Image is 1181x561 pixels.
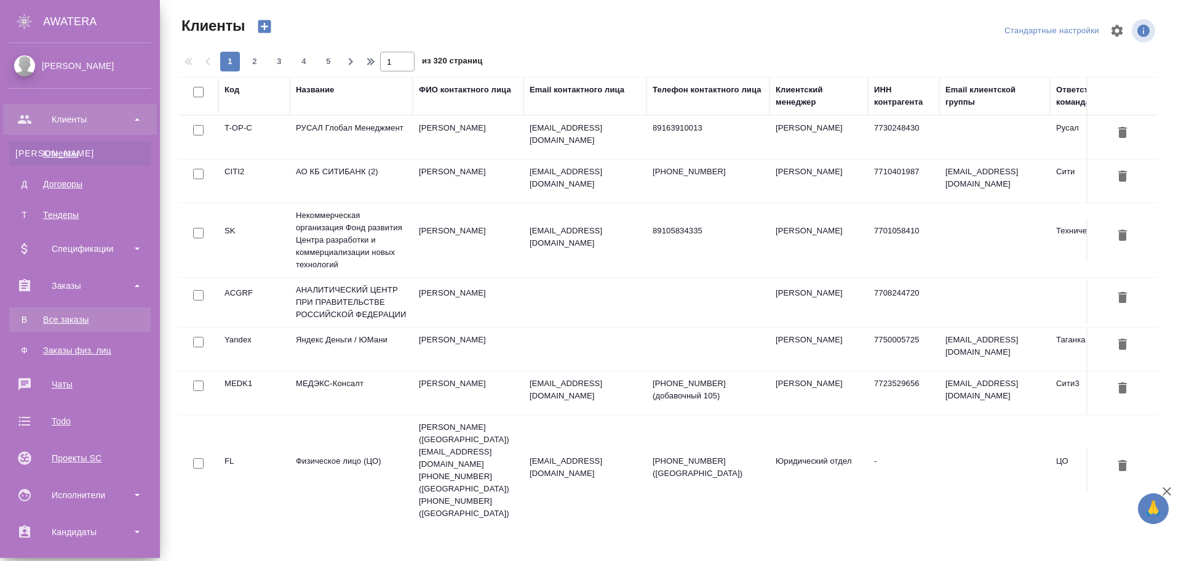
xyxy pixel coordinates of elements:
[1001,22,1102,41] div: split button
[9,412,151,430] div: Todo
[413,371,523,414] td: [PERSON_NAME]
[9,240,151,258] div: Спецификации
[225,84,239,96] div: Код
[1050,328,1148,371] td: Таганка
[245,52,264,71] button: 2
[939,371,1050,414] td: [EMAIL_ADDRESS][DOMAIN_NAME]
[9,449,151,467] div: Проекты SC
[15,313,145,326] div: Все заказы
[1112,334,1133,357] button: Удалить
[178,16,245,36] span: Клиенты
[218,281,290,324] td: ACGRF
[296,84,334,96] div: Название
[269,52,289,71] button: 3
[868,159,939,203] td: 7710401987
[9,141,151,166] a: [PERSON_NAME]Клиенты
[769,328,868,371] td: [PERSON_NAME]
[218,328,290,371] td: Yandex
[3,406,157,437] a: Todo
[413,159,523,203] td: [PERSON_NAME]
[290,159,413,203] td: АО КБ СИТИБАНК (2)
[868,449,939,492] td: -
[413,415,523,526] td: [PERSON_NAME] ([GEOGRAPHIC_DATA]) [EMAIL_ADDRESS][DOMAIN_NAME] [PHONE_NUMBER] ([GEOGRAPHIC_DATA])...
[9,486,151,504] div: Исполнители
[1132,19,1158,42] span: Посмотреть информацию
[290,278,413,327] td: АНАЛИТИЧЕСКИЙ ЦЕНТР ПРИ ПРАВИТЕЛЬСТВЕ РОССИЙСКОЙ ФЕДЕРАЦИИ
[868,219,939,262] td: 7701058410
[1112,225,1133,248] button: Удалить
[9,59,151,73] div: [PERSON_NAME]
[413,219,523,262] td: [PERSON_NAME]
[939,328,1050,371] td: [EMAIL_ADDRESS][DOMAIN_NAME]
[530,84,624,96] div: Email контактного лица
[15,209,145,221] div: Тендеры
[9,375,151,394] div: Чаты
[218,159,290,203] td: CITI2
[868,371,939,414] td: 7723529656
[769,219,868,262] td: [PERSON_NAME]
[419,84,511,96] div: ФИО контактного лица
[9,523,151,541] div: Кандидаты
[290,116,413,159] td: РУСАЛ Глобал Менеджмент
[413,281,523,324] td: [PERSON_NAME]
[868,328,939,371] td: 7750005725
[1050,159,1148,203] td: Сити
[3,443,157,474] a: Проекты SC
[413,328,523,371] td: [PERSON_NAME]
[218,116,290,159] td: T-OP-C
[653,166,763,178] p: [PHONE_NUMBER]
[1050,371,1148,414] td: Сити3
[290,328,413,371] td: Яндекс Деньги / ЮМани
[1112,455,1133,478] button: Удалить
[43,9,160,34] div: AWATERA
[1050,449,1148,492] td: ЦО
[15,147,145,159] div: Клиенты
[250,16,279,37] button: Создать
[290,449,413,492] td: Физическое лицо (ЦО)
[218,219,290,262] td: SK
[290,203,413,277] td: Некоммерческая организация Фонд развития Центра разработки и коммерциализации новых технологий
[653,122,763,134] p: 89163910013
[1138,493,1169,524] button: 🙏
[15,344,145,357] div: Заказы физ. лиц
[945,84,1044,108] div: Email клиентской группы
[769,116,868,159] td: [PERSON_NAME]
[413,116,523,159] td: [PERSON_NAME]
[769,281,868,324] td: [PERSON_NAME]
[9,110,151,129] div: Клиенты
[9,338,151,363] a: ФЗаказы физ. лиц
[218,449,290,492] td: FL
[9,276,151,295] div: Заказы
[245,55,264,68] span: 2
[939,159,1050,203] td: [EMAIL_ADDRESS][DOMAIN_NAME]
[1112,166,1133,188] button: Удалить
[1112,122,1133,145] button: Удалить
[3,369,157,400] a: Чаты
[269,55,289,68] span: 3
[530,455,640,480] p: [EMAIL_ADDRESS][DOMAIN_NAME]
[868,281,939,324] td: 7708244720
[319,55,338,68] span: 5
[769,159,868,203] td: [PERSON_NAME]
[1050,219,1148,262] td: Технический
[1143,496,1164,522] span: 🙏
[1112,287,1133,310] button: Удалить
[15,178,145,190] div: Договоры
[530,225,640,249] p: [EMAIL_ADDRESS][DOMAIN_NAME]
[294,52,314,71] button: 4
[530,122,640,147] p: [EMAIL_ADDRESS][DOMAIN_NAME]
[776,84,862,108] div: Клиентский менеджер
[530,377,640,402] p: [EMAIL_ADDRESS][DOMAIN_NAME]
[653,84,761,96] div: Телефон контактного лица
[290,371,413,414] td: МЕДЭКС-Консалт
[218,371,290,414] td: MEDK1
[1050,116,1148,159] td: Русал
[9,203,151,227] a: ТТендеры
[769,449,868,492] td: Юридический отдел
[769,371,868,414] td: [PERSON_NAME]
[653,225,763,237] p: 89105834335
[1112,377,1133,400] button: Удалить
[653,377,763,402] p: [PHONE_NUMBER] (добавочный 105)
[319,52,338,71] button: 5
[874,84,933,108] div: ИНН контрагента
